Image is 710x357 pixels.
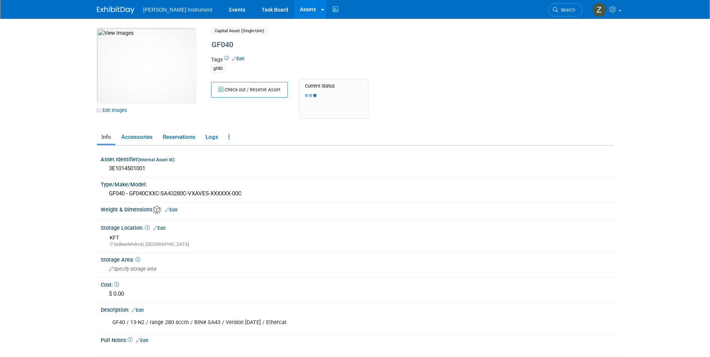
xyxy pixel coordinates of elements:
[138,157,174,162] small: (Internal Asset Id)
[209,38,552,52] div: GF040
[211,56,552,77] div: Tags
[131,308,144,313] a: Edit
[211,27,268,35] span: Capital Asset (Single-Unit)
[548,3,582,16] a: Search
[97,6,134,14] img: ExhibitDay
[101,279,619,289] div: Cost:
[101,257,140,263] span: Storage Area:
[117,131,157,144] a: Accessories
[558,7,575,13] span: Search
[305,83,362,89] div: Current Status
[97,28,196,103] img: View Images
[101,204,619,214] div: Weight & Dimensions
[232,56,244,61] a: Edit
[101,304,619,314] div: Description:
[101,222,619,232] div: Storage Location:
[153,226,165,231] a: Edit
[97,106,130,115] a: Edit Images
[143,7,213,13] span: [PERSON_NAME] Instrument
[106,288,613,300] div: $ 0.00
[305,94,316,97] img: loading...
[165,207,177,213] a: Edit
[101,179,619,188] div: Type/Make/Model:
[211,82,288,98] button: Check out / Reserve Asset
[107,315,521,330] div: GF40 / 13-N2 / range 280 sccm / BIN# SA43 / Version [DATE] / Ethercat
[110,241,613,248] div: Székesfehérvár, [GEOGRAPHIC_DATA]
[110,235,119,241] span: KFT
[106,163,613,174] div: 3E1014501001
[201,131,222,144] a: Logs
[101,335,619,344] div: Pull Notes:
[136,338,148,343] a: Edit
[153,206,161,214] img: Asset Weight and Dimensions
[101,154,619,163] div: Asset Identifier :
[592,3,606,17] img: Zsombor Vidermann
[109,266,156,272] span: Specify storage area
[211,65,225,73] div: gf40
[158,131,199,144] a: Reservations
[97,131,115,144] a: Info
[106,188,613,199] div: GF040 - GF040CXXC-SA43280C-VXAVES-XXXXXX-00C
